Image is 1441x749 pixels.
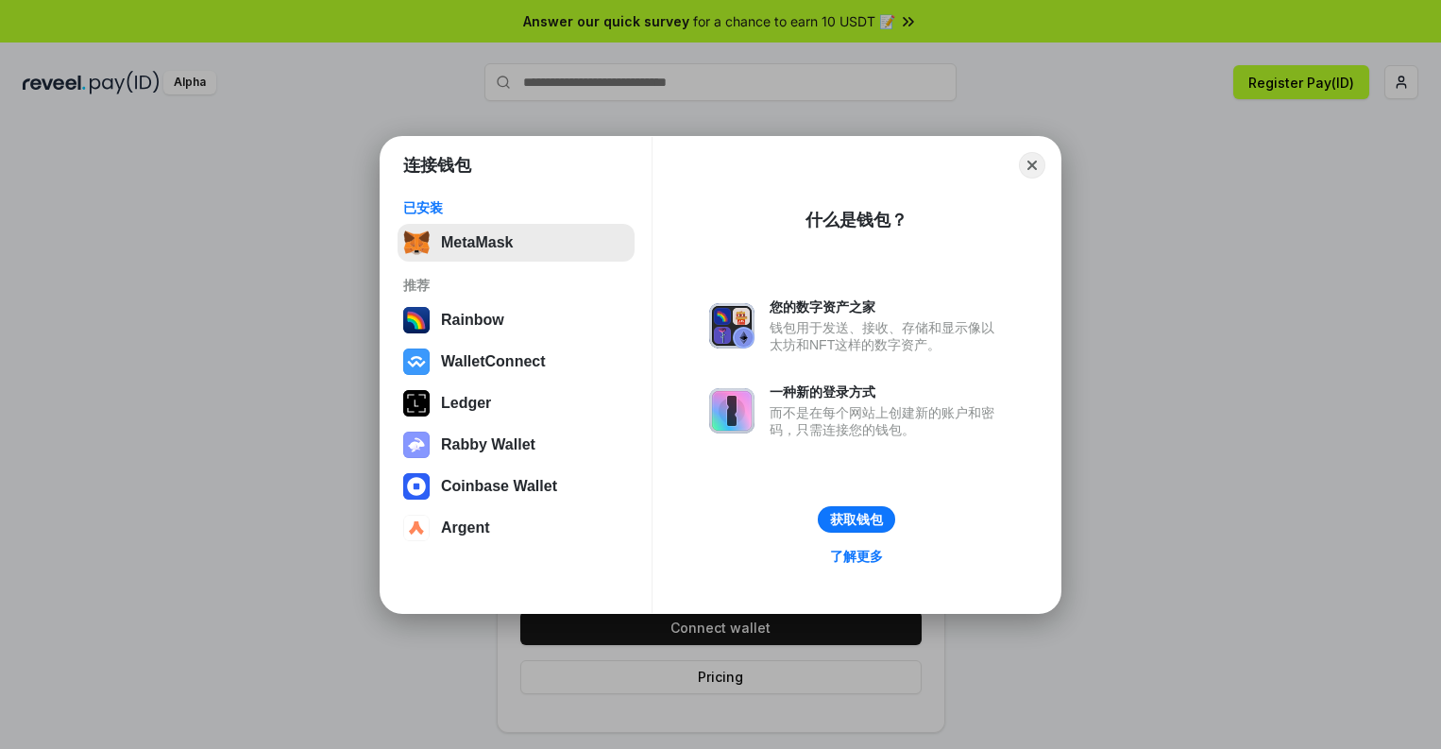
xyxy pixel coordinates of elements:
h1: 连接钱包 [403,154,471,177]
div: MetaMask [441,234,513,251]
button: Argent [398,509,635,547]
img: svg+xml,%3Csvg%20xmlns%3D%22http%3A%2F%2Fwww.w3.org%2F2000%2Fsvg%22%20fill%3D%22none%22%20viewBox... [709,388,754,434]
button: Rainbow [398,301,635,339]
a: 了解更多 [819,544,894,569]
img: svg+xml,%3Csvg%20width%3D%2228%22%20height%3D%2228%22%20viewBox%3D%220%200%2028%2028%22%20fill%3D... [403,349,430,375]
div: Coinbase Wallet [441,478,557,495]
button: Ledger [398,384,635,422]
div: 什么是钱包？ [805,209,907,231]
img: svg+xml,%3Csvg%20fill%3D%22none%22%20height%3D%2233%22%20viewBox%3D%220%200%2035%2033%22%20width%... [403,230,430,256]
button: 获取钱包 [818,506,895,533]
div: 已安装 [403,199,629,216]
button: Rabby Wallet [398,426,635,464]
img: svg+xml,%3Csvg%20xmlns%3D%22http%3A%2F%2Fwww.w3.org%2F2000%2Fsvg%22%20fill%3D%22none%22%20viewBox... [709,303,754,349]
div: Argent [441,519,490,536]
div: 您的数字资产之家 [770,298,1004,315]
div: WalletConnect [441,353,546,370]
img: svg+xml,%3Csvg%20xmlns%3D%22http%3A%2F%2Fwww.w3.org%2F2000%2Fsvg%22%20fill%3D%22none%22%20viewBox... [403,432,430,458]
img: svg+xml,%3Csvg%20width%3D%2228%22%20height%3D%2228%22%20viewBox%3D%220%200%2028%2028%22%20fill%3D... [403,473,430,500]
div: Rainbow [441,312,504,329]
div: Rabby Wallet [441,436,535,453]
div: 而不是在每个网站上创建新的账户和密码，只需连接您的钱包。 [770,404,1004,438]
img: svg+xml,%3Csvg%20xmlns%3D%22http%3A%2F%2Fwww.w3.org%2F2000%2Fsvg%22%20width%3D%2228%22%20height%3... [403,390,430,417]
div: 获取钱包 [830,511,883,528]
div: Ledger [441,395,491,412]
img: svg+xml,%3Csvg%20width%3D%22120%22%20height%3D%22120%22%20viewBox%3D%220%200%20120%20120%22%20fil... [403,307,430,333]
button: WalletConnect [398,343,635,381]
div: 一种新的登录方式 [770,383,1004,400]
button: MetaMask [398,224,635,262]
button: Coinbase Wallet [398,468,635,505]
div: 钱包用于发送、接收、存储和显示像以太坊和NFT这样的数字资产。 [770,319,1004,353]
div: 了解更多 [830,548,883,565]
img: svg+xml,%3Csvg%20width%3D%2228%22%20height%3D%2228%22%20viewBox%3D%220%200%2028%2028%22%20fill%3D... [403,515,430,541]
div: 推荐 [403,277,629,294]
button: Close [1019,152,1045,179]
